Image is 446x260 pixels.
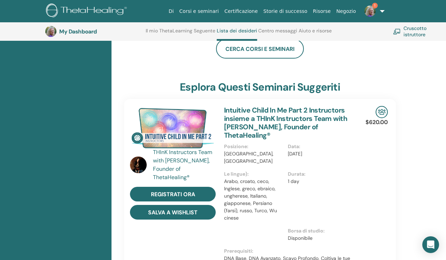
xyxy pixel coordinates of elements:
[217,28,257,41] a: Lista dei desideri
[364,6,376,17] img: default.jpg
[151,191,195,198] span: Registrati ora
[45,26,56,37] img: default.jpg
[146,28,192,39] a: Il mio ThetaLearning
[288,178,347,185] p: 1 day
[130,156,147,173] img: default.jpg
[180,81,340,93] h3: Esplora questi seminari suggeriti
[288,170,347,178] p: Durata :
[288,235,347,242] p: Disponibile
[130,187,216,201] a: Registrati ora
[153,148,217,182] a: THInK Instructors Team with [PERSON_NAME], Founder of ThetaHealing®
[422,236,439,253] div: Open Intercom Messenger
[366,118,388,127] p: $620.00
[166,5,177,18] a: Di
[224,170,284,178] p: Le lingue) :
[376,106,388,118] img: In-Person Seminar
[288,227,347,235] p: Borsa di studio :
[216,39,304,59] a: Cerca corsi e seminari
[224,247,352,255] p: Prerequisiti :
[130,205,216,220] button: Salva a Wishlist
[261,5,310,18] a: Storie di successo
[224,150,284,165] p: [GEOGRAPHIC_DATA], [GEOGRAPHIC_DATA]
[222,5,261,18] a: Certificazione
[224,106,347,140] a: Intuitive Child In Me Part 2 Instructors insieme a THInK Instructors Team with [PERSON_NAME], Fou...
[258,28,297,39] a: Centro messaggi
[393,29,401,35] img: chalkboard-teacher.svg
[288,143,347,150] p: Data :
[59,28,129,35] h3: My Dashboard
[372,3,378,8] span: 1
[333,5,359,18] a: Negozio
[224,178,284,222] p: Arabo, croato, ceco, Inglese, greco, ebraico, ungherese, Italiano, giapponese, Persiano (farsi), ...
[299,28,332,39] a: Aiuto e risorse
[177,5,222,18] a: Corsi e seminari
[224,143,284,150] p: Posizione :
[130,106,216,151] img: Intuitive Child In Me Part 2 Instructors
[288,150,347,158] p: [DATE]
[194,28,215,39] a: Seguente
[310,5,333,18] a: Risorse
[46,3,129,19] img: logo.png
